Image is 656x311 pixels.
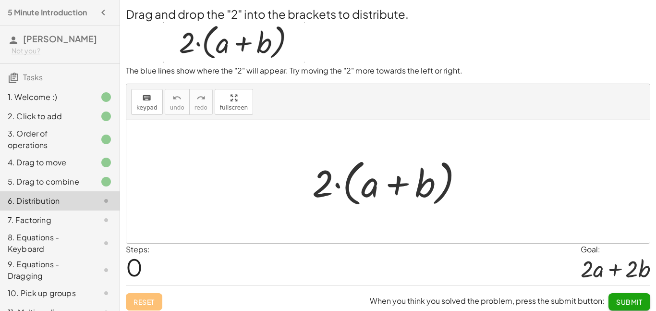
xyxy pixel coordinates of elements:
div: 7. Factoring [8,214,85,226]
i: Task not started. [100,237,112,249]
div: 4. Drag to move [8,157,85,168]
div: 3. Order of operations [8,128,85,151]
i: Task finished. [100,111,112,122]
i: redo [196,92,206,104]
i: Task not started. [100,214,112,226]
span: redo [194,104,207,111]
h4: 5 Minute Introduction [8,7,87,18]
span: 0 [126,252,143,282]
button: fullscreen [215,89,253,115]
label: Steps: [126,244,150,254]
span: Tasks [23,72,43,82]
div: 5. Drag to combine [8,176,85,187]
h2: Drag and drop the "2" into the brackets to distribute. [126,6,650,22]
i: Task finished. [100,157,112,168]
span: undo [170,104,184,111]
div: 2. Click to add [8,111,85,122]
i: Task not started. [100,195,112,207]
button: redoredo [189,89,213,115]
span: When you think you solved the problem, press the submit button: [370,296,605,306]
button: Submit [608,293,650,311]
p: The blue lines show where the "2" will appear. Try moving the "2" more towards the left or right. [126,65,650,76]
button: keyboardkeypad [131,89,163,115]
div: 1. Welcome :) [8,91,85,103]
i: undo [172,92,182,104]
div: Goal: [581,244,650,255]
i: keyboard [142,92,151,104]
button: undoundo [165,89,190,115]
img: dc67eec84e4b37c1e7b99ad5a1a17e8066cba3efdf3fc1a99d68a70915cbe56f.gif [163,22,305,62]
span: Submit [616,298,643,306]
span: keypad [136,104,158,111]
div: 6. Distribution [8,195,85,207]
i: Task finished. [100,134,112,145]
i: Task finished. [100,91,112,103]
i: Task finished. [100,176,112,187]
div: Not you? [12,46,112,56]
i: Task not started. [100,264,112,276]
span: fullscreen [220,104,248,111]
i: Task not started. [100,287,112,299]
div: 9. Equations - Dragging [8,259,85,282]
div: 10. Pick up groups [8,287,85,299]
span: [PERSON_NAME] [23,33,97,44]
div: 8. Equations - Keyboard [8,232,85,255]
